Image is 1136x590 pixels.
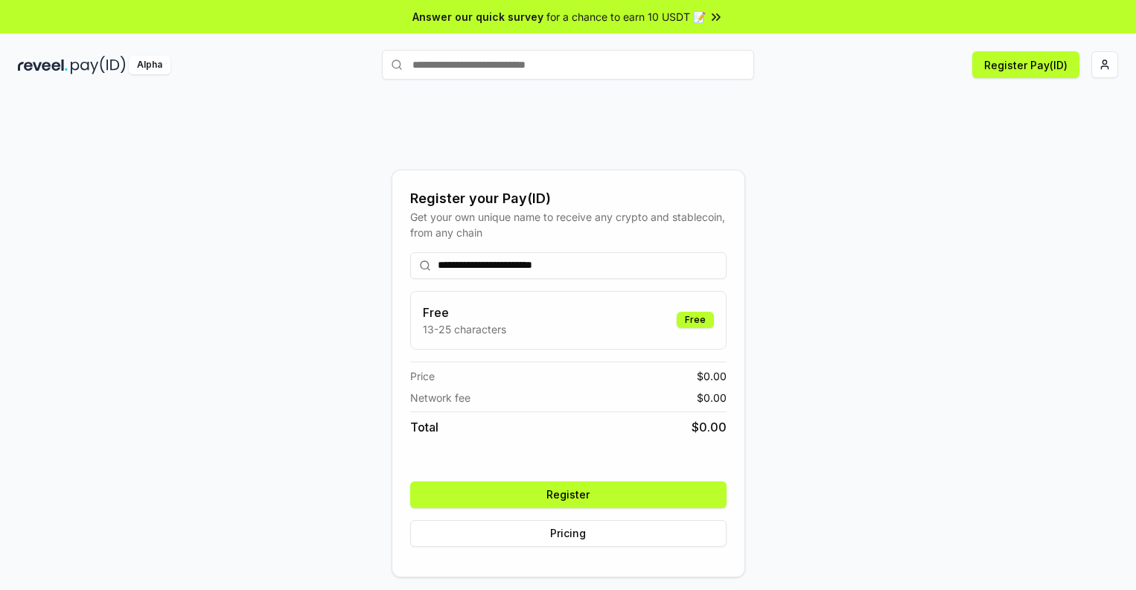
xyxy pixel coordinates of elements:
[410,390,470,405] span: Network fee
[423,321,506,337] p: 13-25 characters
[410,188,727,209] div: Register your Pay(ID)
[18,56,68,74] img: reveel_dark
[692,418,727,436] span: $ 0.00
[410,481,727,508] button: Register
[410,418,438,436] span: Total
[423,304,506,321] h3: Free
[71,56,126,74] img: pay_id
[697,390,727,405] span: $ 0.00
[697,368,727,384] span: $ 0.00
[546,9,706,25] span: for a chance to earn 10 USDT 📝
[410,209,727,240] div: Get your own unique name to receive any crypto and stablecoin, from any chain
[677,312,714,328] div: Free
[129,56,170,74] div: Alpha
[410,520,727,547] button: Pricing
[412,9,543,25] span: Answer our quick survey
[972,51,1079,78] button: Register Pay(ID)
[410,368,435,384] span: Price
